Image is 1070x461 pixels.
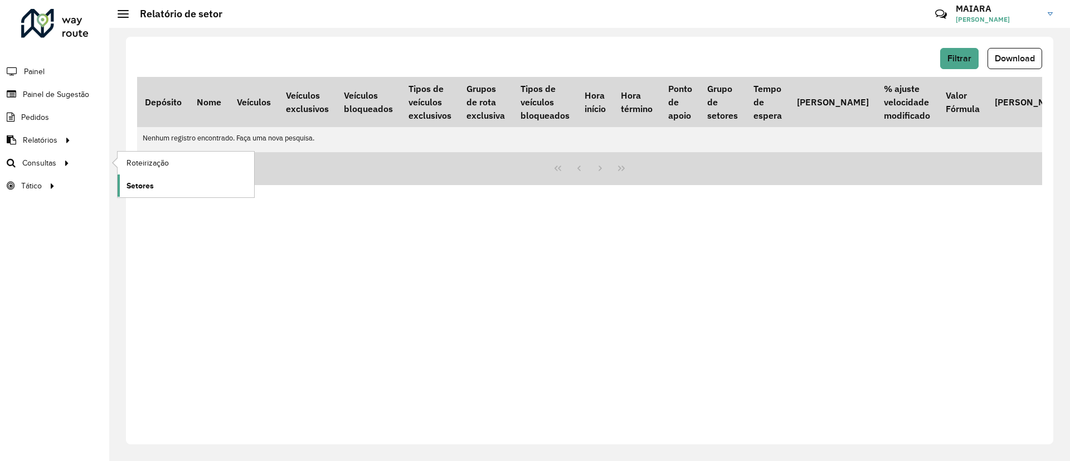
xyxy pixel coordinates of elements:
[21,180,42,192] span: Tático
[137,77,189,127] th: Depósito
[24,66,45,77] span: Painel
[746,77,789,127] th: Tempo de espera
[129,8,222,20] h2: Relatório de setor
[22,157,56,169] span: Consultas
[229,77,278,127] th: Veículos
[127,180,154,192] span: Setores
[127,157,169,169] span: Roteirização
[278,77,336,127] th: Veículos exclusivos
[21,111,49,123] span: Pedidos
[956,3,1039,14] h3: MAIARA
[956,14,1039,25] span: [PERSON_NAME]
[988,48,1042,69] button: Download
[401,77,459,127] th: Tipos de veículos exclusivos
[699,77,745,127] th: Grupo de setores
[877,77,938,127] th: % ajuste velocidade modificado
[459,77,512,127] th: Grupos de rota exclusiva
[660,77,699,127] th: Ponto de apoio
[118,152,254,174] a: Roteirização
[189,77,228,127] th: Nome
[614,77,660,127] th: Hora término
[577,77,613,127] th: Hora início
[23,89,89,100] span: Painel de Sugestão
[995,54,1035,63] span: Download
[118,174,254,197] a: Setores
[947,54,971,63] span: Filtrar
[938,77,987,127] th: Valor Fórmula
[513,77,577,127] th: Tipos de veículos bloqueados
[929,2,953,26] a: Contato Rápido
[23,134,57,146] span: Relatórios
[789,77,876,127] th: [PERSON_NAME]
[337,77,401,127] th: Veículos bloqueados
[940,48,979,69] button: Filtrar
